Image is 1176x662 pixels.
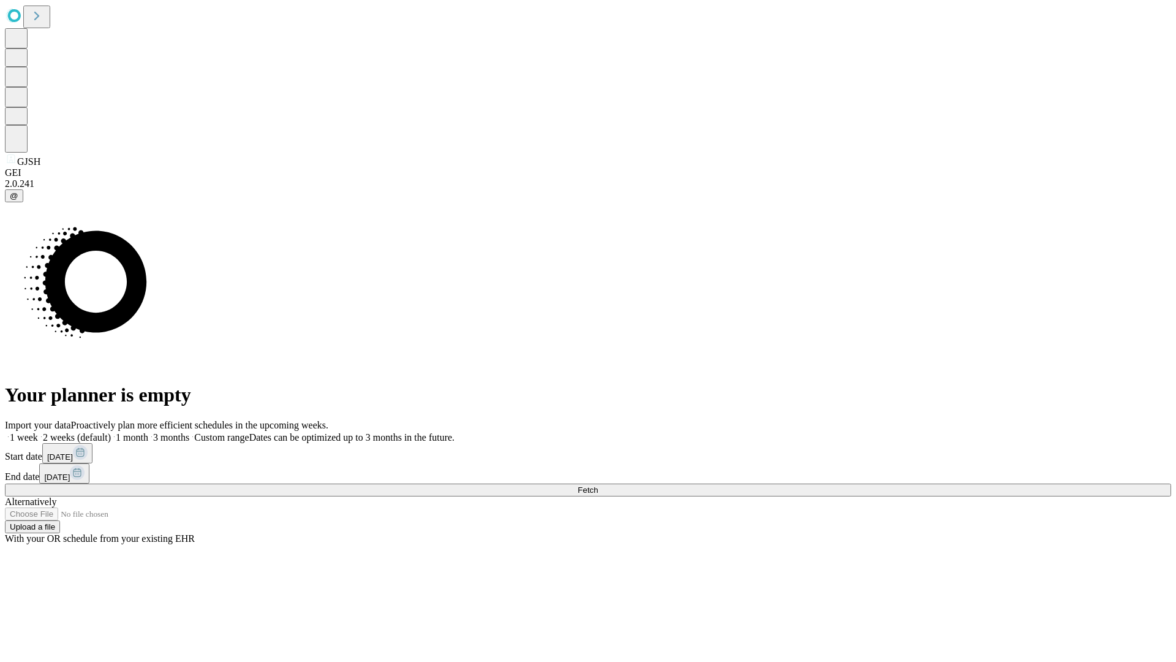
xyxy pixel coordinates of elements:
span: Import your data [5,420,71,430]
span: 1 month [116,432,148,443]
span: @ [10,191,18,200]
span: Dates can be optimized up to 3 months in the future. [249,432,454,443]
button: [DATE] [39,463,89,484]
span: [DATE] [44,473,70,482]
span: Alternatively [5,496,56,507]
span: 1 week [10,432,38,443]
button: Upload a file [5,520,60,533]
button: Fetch [5,484,1171,496]
span: 3 months [153,432,189,443]
span: Proactively plan more efficient schedules in the upcoming weeks. [71,420,328,430]
div: End date [5,463,1171,484]
span: 2 weeks (default) [43,432,111,443]
span: GJSH [17,156,40,167]
button: [DATE] [42,443,92,463]
div: Start date [5,443,1171,463]
div: GEI [5,167,1171,178]
span: Custom range [194,432,249,443]
span: Fetch [578,485,598,495]
button: @ [5,189,23,202]
h1: Your planner is empty [5,384,1171,406]
span: [DATE] [47,452,73,462]
div: 2.0.241 [5,178,1171,189]
span: With your OR schedule from your existing EHR [5,533,195,544]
